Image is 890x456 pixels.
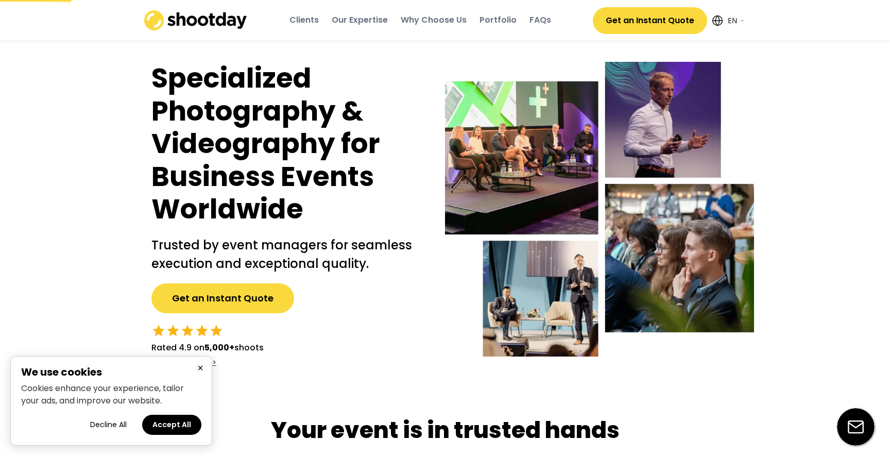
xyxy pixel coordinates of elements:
button: star [151,324,166,338]
div: Why Choose Us [401,14,467,26]
button: Close cookie banner [194,362,207,375]
h1: Specialized Photography & Videography for Business Events Worldwide [151,62,424,226]
p: Cookies enhance your experience, tailor your ads, and improve our website. [21,382,201,407]
div: Portfolio [480,14,517,26]
div: FAQs [529,14,551,26]
img: shootday_logo.png [144,10,247,30]
div: Our Expertise [332,14,388,26]
img: Icon%20feather-globe%20%281%29.svg [712,15,723,26]
img: email-icon%20%281%29.svg [837,408,875,446]
button: star [209,324,224,338]
div: Clients [289,14,319,26]
h2: We use cookies [21,367,201,377]
div: Your event is in trusted hands [271,414,620,446]
button: star [180,324,195,338]
img: Event-hero-intl%402x.webp [445,62,754,357]
button: star [195,324,209,338]
button: Get an Instant Quote [151,283,294,313]
button: Decline all cookies [80,415,137,435]
div: Rated 4.9 on shoots [151,342,264,354]
button: star [166,324,180,338]
button: Get an Instant Quote [593,7,707,34]
h2: Trusted by event managers for seamless execution and exceptional quality. [151,236,424,273]
strong: 5,000+ [204,342,234,353]
button: Accept all cookies [142,415,201,435]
